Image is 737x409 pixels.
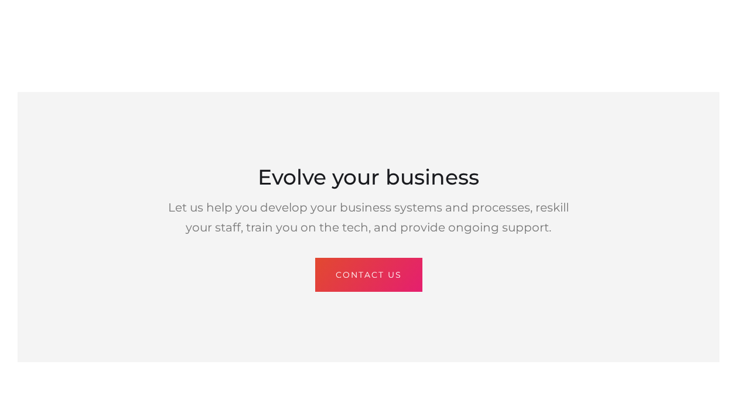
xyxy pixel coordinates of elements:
a: CONTACT US [315,258,422,292]
div: Let us help you develop your business systems and processes, reskill your staff, train you on the... [156,197,582,237]
div: CONTACT US [336,267,402,282]
iframe: Chat Widget [678,353,737,409]
div: Evolve your business [156,162,582,192]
